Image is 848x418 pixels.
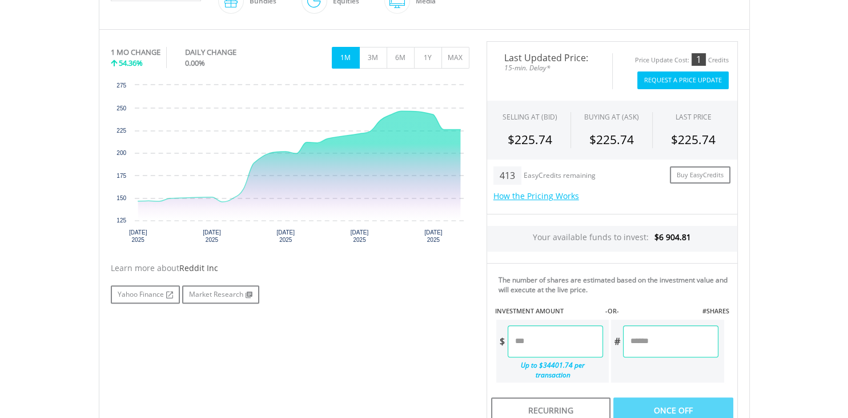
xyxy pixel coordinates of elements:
[637,71,729,89] button: Request A Price Update
[493,166,521,185] div: 413
[496,53,604,62] span: Last Updated Price:
[117,105,127,112] text: 250
[524,172,596,181] div: EasyCredits remaining
[111,79,469,251] svg: Interactive chart
[503,112,557,122] div: SELLING AT (BID)
[441,47,469,69] button: MAX
[487,226,737,252] div: Your available funds to invest:
[495,306,564,316] label: INVESTMENT AMOUNT
[708,56,729,65] div: Credits
[277,229,295,243] text: [DATE] 2025
[584,112,639,122] span: BUYING AT (ASK)
[111,47,160,58] div: 1 MO CHANGE
[671,132,716,148] span: $225.74
[117,217,127,224] text: 125
[185,47,275,58] div: DAILY CHANGE
[496,357,604,383] div: Up to $34401.74 per transaction
[424,229,443,243] text: [DATE] 2025
[496,62,604,73] span: 15-min. Delay*
[359,47,387,69] button: 3M
[493,190,579,201] a: How the Pricing Works
[496,325,508,357] div: $
[117,82,127,89] text: 275
[414,47,442,69] button: 1Y
[179,262,218,273] span: Reddit Inc
[185,58,205,68] span: 0.00%
[111,262,469,274] div: Learn more about
[499,275,733,294] div: The number of shares are estimated based on the investment value and will execute at the live price.
[119,58,143,68] span: 54.36%
[111,285,180,304] a: Yahoo Finance
[589,132,634,148] span: $225.74
[635,56,689,65] div: Price Update Cost:
[351,229,369,243] text: [DATE] 2025
[676,112,712,122] div: LAST PRICE
[670,166,730,184] a: Buy EasyCredits
[117,150,127,156] text: 200
[129,229,147,243] text: [DATE] 2025
[605,306,618,316] label: -OR-
[117,195,127,201] text: 150
[332,47,360,69] button: 1M
[117,128,127,134] text: 225
[508,132,552,148] span: $225.74
[203,229,221,243] text: [DATE] 2025
[692,53,706,66] div: 1
[111,79,469,251] div: Chart. Highcharts interactive chart.
[611,325,623,357] div: #
[702,306,729,316] label: #SHARES
[387,47,415,69] button: 6M
[182,285,259,304] a: Market Research
[117,173,127,179] text: 175
[654,232,691,242] span: $6 904.81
